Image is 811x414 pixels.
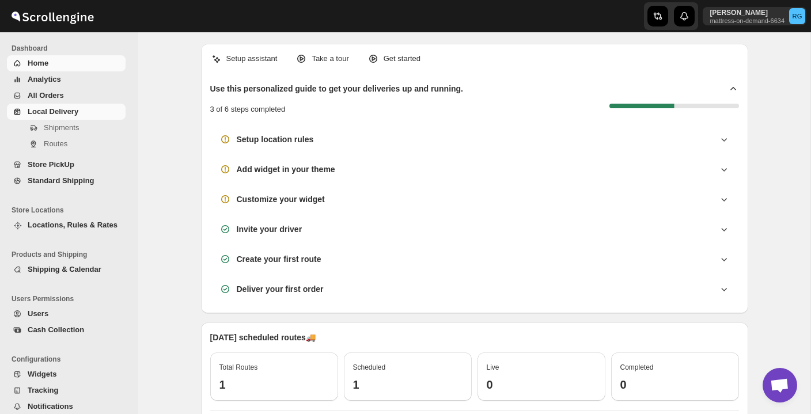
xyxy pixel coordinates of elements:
[28,75,61,83] span: Analytics
[237,283,324,295] h3: Deliver your first order
[28,309,48,318] span: Users
[312,53,348,64] p: Take a tour
[12,44,130,53] span: Dashboard
[620,363,654,371] span: Completed
[703,7,806,25] button: User menu
[28,402,73,411] span: Notifications
[28,221,118,229] span: Locations, Rules & Rates
[620,378,730,392] h3: 0
[219,378,329,392] h3: 1
[28,107,78,116] span: Local Delivery
[12,250,130,259] span: Products and Shipping
[12,294,130,303] span: Users Permissions
[210,332,739,343] p: [DATE] scheduled routes 🚚
[793,13,802,20] text: RG
[237,223,302,235] h3: Invite your driver
[7,55,126,71] button: Home
[7,306,126,322] button: Users
[44,139,67,148] span: Routes
[710,8,785,17] p: [PERSON_NAME]
[237,253,321,265] h3: Create your first route
[789,8,805,24] span: Ricky Gamino
[28,386,58,394] span: Tracking
[7,322,126,338] button: Cash Collection
[28,265,101,274] span: Shipping & Calendar
[237,164,335,175] h3: Add widget in your theme
[763,368,797,402] div: Open chat
[487,363,499,371] span: Live
[28,59,48,67] span: Home
[7,71,126,88] button: Analytics
[28,370,56,378] span: Widgets
[210,83,464,94] h2: Use this personalized guide to get your deliveries up and running.
[7,382,126,398] button: Tracking
[710,17,785,24] p: mattress-on-demand-6634
[44,123,79,132] span: Shipments
[28,160,74,169] span: Store PickUp
[237,193,325,205] h3: Customize your widget
[12,206,130,215] span: Store Locations
[353,363,386,371] span: Scheduled
[7,88,126,104] button: All Orders
[7,136,126,152] button: Routes
[384,53,420,64] p: Get started
[7,261,126,278] button: Shipping & Calendar
[12,355,130,364] span: Configurations
[7,366,126,382] button: Widgets
[487,378,596,392] h3: 0
[7,120,126,136] button: Shipments
[28,91,64,100] span: All Orders
[237,134,314,145] h3: Setup location rules
[226,53,278,64] p: Setup assistant
[9,2,96,31] img: ScrollEngine
[7,217,126,233] button: Locations, Rules & Rates
[219,363,258,371] span: Total Routes
[28,176,94,185] span: Standard Shipping
[28,325,84,334] span: Cash Collection
[210,104,286,115] p: 3 of 6 steps completed
[353,378,463,392] h3: 1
